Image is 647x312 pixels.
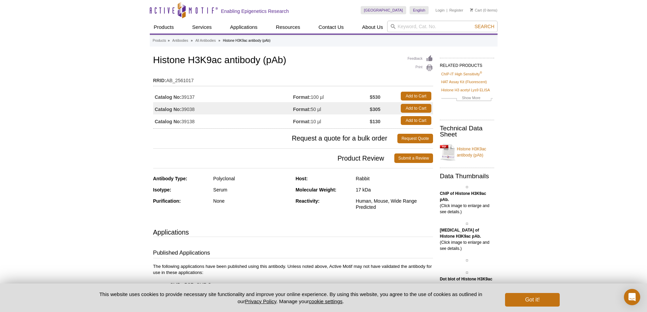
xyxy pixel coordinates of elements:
strong: Catalog No: [155,118,182,125]
p: This website uses cookies to provide necessary site functionality and improve your online experie... [88,291,494,305]
a: Add to Cart [401,116,431,125]
div: 17 kDa [356,187,433,193]
span: Search [474,24,494,29]
a: Antibodies [172,38,188,44]
a: [GEOGRAPHIC_DATA] [361,6,407,14]
h2: RELATED PRODUCTS [440,58,494,70]
td: 100 µl [293,90,370,102]
input: Keyword, Cat. No. [387,21,498,32]
strong: Isotype: [153,187,172,192]
a: Privacy Policy [245,298,276,304]
a: Services [188,21,216,34]
a: Print [408,64,433,72]
strong: RRID: [153,77,166,84]
strong: Antibody Type: [153,176,187,181]
img: Histone H3 acetyl Lys9 (pAb) antibody specificity tested by peptide array analysis. [466,259,468,261]
a: Histone H3 acetyl Lys9 ELISA [441,87,490,93]
td: 39038 [153,102,293,114]
h1: Histone H3K9ac antibody (pAb) [153,55,433,67]
sup: ® [480,71,482,74]
li: » [191,39,193,42]
li: Histone H3K9ac antibody (pAb) [223,39,270,42]
td: 39138 [153,114,293,127]
a: Products [153,38,166,44]
td: 50 µl [293,102,370,114]
a: English [410,6,429,14]
a: All Antibodies [195,38,216,44]
strong: ChIP-qPCR, ChIP-Seq [170,282,216,287]
a: HAT Assay Kit (Fluorescent) [441,79,487,85]
a: Request Quote [397,134,433,143]
a: Register [449,8,463,13]
b: ChIP of Histone H3K9ac pAb. [440,191,486,202]
strong: Format: [293,94,311,100]
li: (0 items) [470,6,498,14]
h2: Enabling Epigenetics Research [221,8,289,14]
strong: Molecular Weight: [295,187,336,192]
button: Got it! [505,293,559,307]
span: Product Review [153,153,394,163]
div: Serum [213,187,290,193]
a: Show More [441,95,493,103]
li: » [218,39,220,42]
li: » [168,39,170,42]
a: Feedback [408,55,433,62]
td: 10 µl [293,114,370,127]
p: (Click image to enlarge and see details.) [440,227,494,252]
p: (Click image to enlarge and see details.) [440,276,494,300]
div: Rabbit [356,176,433,182]
a: Submit a Review [394,153,433,163]
img: Your Cart [470,8,473,12]
div: Polyclonal [213,176,290,182]
a: Applications [226,21,262,34]
a: Login [435,8,445,13]
b: Dot blot of Histone H3K9ac pAb. [440,277,492,288]
a: Add to Cart [401,104,431,113]
b: [MEDICAL_DATA] of Histone H3K9ac pAb. [440,228,481,239]
a: Cart [470,8,482,13]
strong: Format: [293,118,311,125]
h2: Data Thumbnails [440,173,494,179]
img: Histone H3K9ac antibody (pAb) tested by ChIP. [466,186,468,188]
td: 39137 [153,90,293,102]
strong: Catalog No: [155,106,182,112]
strong: $305 [370,106,380,112]
li: | [447,6,448,14]
h2: Technical Data Sheet [440,125,494,137]
strong: Reactivity: [295,198,320,204]
strong: Format: [293,106,311,112]
strong: Catalog No: [155,94,182,100]
div: None [213,198,290,204]
a: About Us [358,21,387,34]
a: Products [150,21,178,34]
a: Histone H3K9ac antibody (pAb) [440,142,494,162]
div: Human, Mouse, Wide Range Predicted [356,198,433,210]
strong: $530 [370,94,380,100]
img: Histone H3K9ac antibody (pAb) tested by dot blot analysis. [466,272,468,274]
strong: Purification: [153,198,181,204]
strong: Host: [295,176,308,181]
td: AB_2561017 [153,73,433,84]
a: Add to Cart [401,92,431,100]
span: Request a quote for a bulk order [153,134,398,143]
h3: Published Applications [153,249,433,258]
p: (Click image to enlarge and see details.) [440,190,494,215]
button: cookie settings [309,298,342,304]
h3: Applications [153,227,433,237]
button: Search [472,23,496,30]
strong: $130 [370,118,380,125]
a: Resources [272,21,304,34]
a: Contact Us [314,21,348,34]
img: Histone H3K9ac antibody (pAb) tested by Western blot. [466,223,468,225]
a: ChIP-IT High Sensitivity® [441,71,482,77]
div: Open Intercom Messenger [624,289,640,305]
